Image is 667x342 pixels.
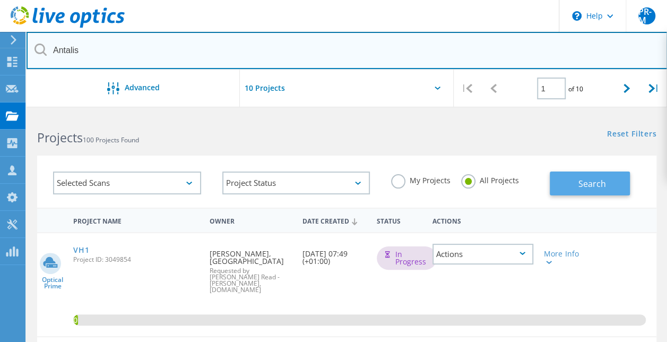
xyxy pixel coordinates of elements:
a: VH1 [73,246,89,254]
div: [PERSON_NAME], [GEOGRAPHIC_DATA] [204,233,297,304]
div: Selected Scans [53,172,201,194]
label: My Projects [391,174,451,184]
span: Requested by [PERSON_NAME] Read - [PERSON_NAME], [DOMAIN_NAME] [210,268,292,293]
label: All Projects [461,174,519,184]
span: Advanced [125,84,160,91]
div: | [454,70,480,107]
div: Project Name [68,210,204,230]
a: Reset Filters [607,130,656,139]
div: | [640,70,667,107]
a: Live Optics Dashboard [11,22,125,30]
span: of 10 [568,84,583,93]
div: Actions [432,244,533,264]
div: Owner [204,210,297,230]
button: Search [550,172,630,195]
svg: \n [572,11,582,21]
div: In Progress [377,246,437,270]
span: Optical Prime [37,277,68,289]
div: Date Created [297,210,371,230]
b: Projects [37,129,83,146]
span: PR-M [638,7,655,24]
div: Actions [427,210,539,230]
div: [DATE] 07:49 (+01:00) [297,233,371,276]
span: 0.83% [73,314,78,324]
span: 100 Projects Found [83,135,139,144]
div: Project Status [222,172,370,194]
div: More Info [544,250,583,265]
div: Status [371,210,427,230]
span: Project ID: 3049854 [73,256,199,263]
span: Search [578,178,605,190]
